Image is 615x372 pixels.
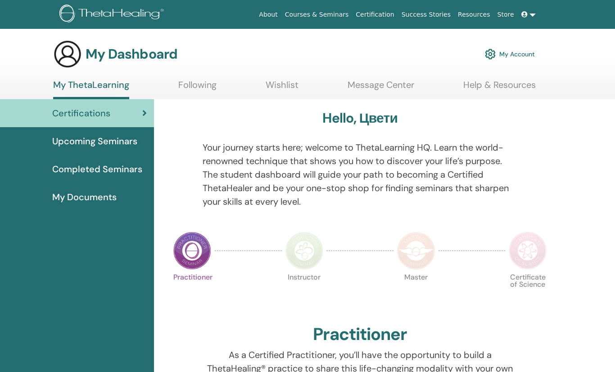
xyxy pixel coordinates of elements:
h3: My Dashboard [86,46,177,62]
a: Courses & Seminars [281,6,353,23]
span: Upcoming Seminars [52,134,137,148]
p: Instructor [285,274,323,312]
a: Following [178,79,217,97]
img: Certificate of Science [509,232,547,270]
p: Master [397,274,435,312]
img: generic-user-icon.jpg [53,40,82,69]
span: Completed Seminars [52,162,142,176]
h3: Hello, Цвети [322,110,398,126]
p: Practitioner [173,274,211,312]
a: My ThetaLearning [53,79,129,99]
img: cog.svg [485,46,496,62]
span: My Documents [52,190,117,204]
img: Practitioner [173,232,211,270]
img: logo.png [59,5,167,25]
a: Message Center [348,79,414,97]
p: Certificate of Science [509,274,547,312]
a: Resources [454,6,494,23]
a: Store [494,6,518,23]
h2: Practitioner [313,324,407,345]
a: Success Stories [398,6,454,23]
a: Certification [352,6,398,23]
a: My Account [485,44,535,64]
span: Certifications [52,106,110,120]
a: About [255,6,281,23]
a: Wishlist [266,79,298,97]
img: Instructor [285,232,323,270]
img: Master [397,232,435,270]
p: Your journey starts here; welcome to ThetaLearning HQ. Learn the world-renowned technique that sh... [203,141,517,208]
a: Help & Resources [463,79,536,97]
